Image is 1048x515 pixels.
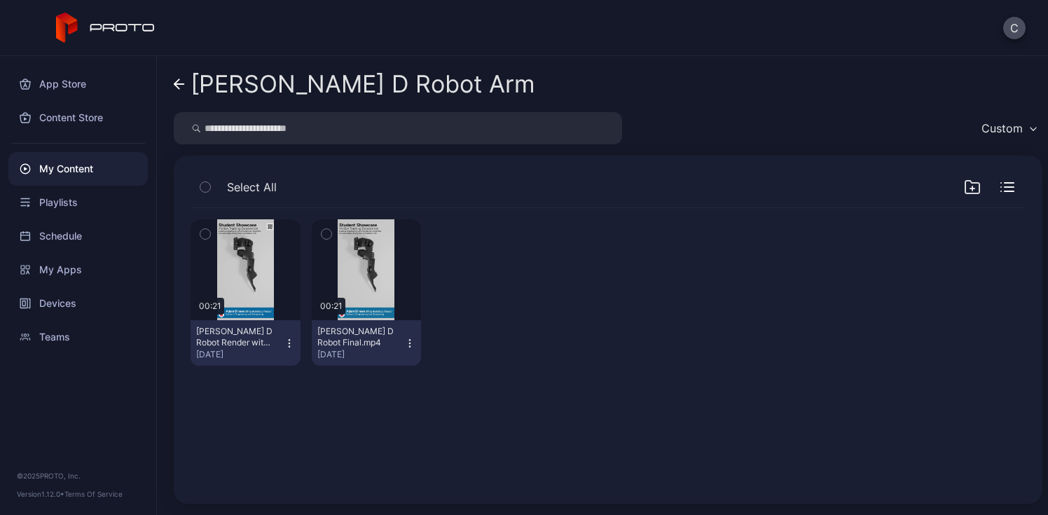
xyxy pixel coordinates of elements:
a: My Apps [8,253,148,287]
a: [PERSON_NAME] D Robot Arm [174,67,535,101]
div: [DATE] [196,349,284,360]
span: Select All [227,179,277,195]
a: Devices [8,287,148,320]
button: Custom [974,112,1042,144]
a: App Store [8,67,148,101]
button: [PERSON_NAME] D Robot Final.mp4[DATE] [312,320,422,366]
div: Adam D Robot Final.mp4 [317,326,394,348]
a: Playlists [8,186,148,219]
a: Teams [8,320,148,354]
a: Schedule [8,219,148,253]
div: [DATE] [317,349,405,360]
a: Content Store [8,101,148,135]
a: Terms Of Service [64,490,123,498]
button: C [1003,17,1026,39]
div: Adam D Robot Render with QR FINAL.mp4 [196,326,273,348]
span: Version 1.12.0 • [17,490,64,498]
div: Custom [981,121,1023,135]
button: [PERSON_NAME] D Robot Render with QR FINAL.mp4[DATE] [191,320,301,366]
a: My Content [8,152,148,186]
div: © 2025 PROTO, Inc. [17,470,139,481]
div: [PERSON_NAME] D Robot Arm [191,71,535,97]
